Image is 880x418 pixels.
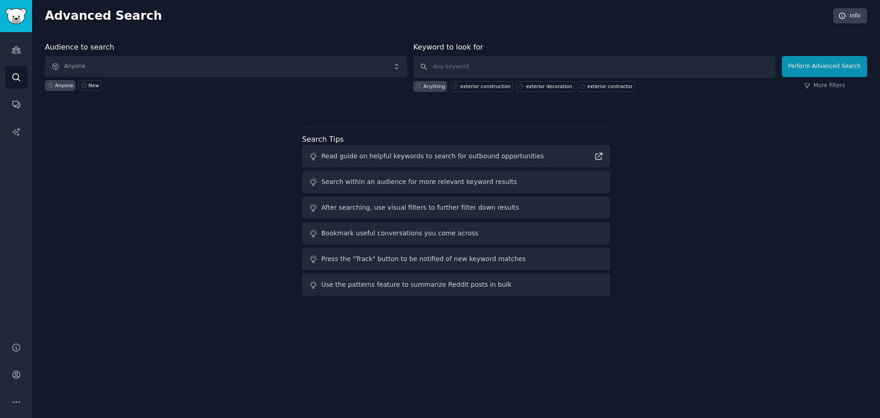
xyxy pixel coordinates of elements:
[321,177,517,187] div: Search within an audience for more relevant keyword results
[45,56,407,77] button: Anyone
[526,83,572,89] div: exterior decoration
[423,83,445,89] div: Anything
[804,82,845,90] a: More filters
[782,56,867,77] button: Perform Advanced Search
[321,151,544,161] div: Read guide on helpful keywords to search for outbound opportunities
[302,135,344,144] label: Search Tips
[321,229,478,238] div: Bookmark useful conversations you come across
[588,83,633,89] div: exterior contractor
[321,203,519,212] div: After searching, use visual filters to further filter down results
[5,8,27,24] img: GummySearch logo
[55,82,73,89] div: Anyone
[78,80,101,91] a: New
[88,82,99,89] div: New
[45,43,114,51] label: Audience to search
[833,8,867,24] a: Info
[460,83,511,89] div: exterior construction
[45,9,828,23] h2: Advanced Search
[321,254,526,264] div: Press the "Track" button to be notified of new keyword matches
[413,43,484,51] label: Keyword to look for
[321,280,511,290] div: Use the patterns feature to summarize Reddit posts in bulk
[413,56,775,78] input: Any keyword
